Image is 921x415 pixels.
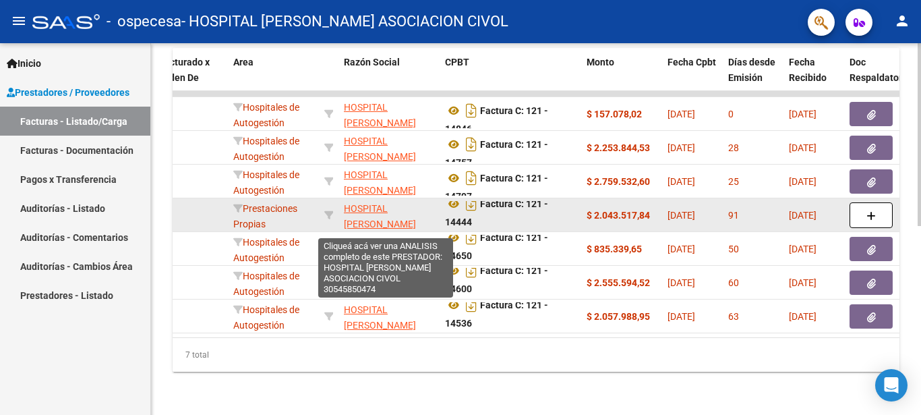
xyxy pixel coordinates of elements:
[667,210,695,221] span: [DATE]
[344,237,428,279] span: HOSPITAL [PERSON_NAME] ASOCIACION CIVOL
[445,139,548,168] strong: Factura C: 121 - 14757
[463,134,480,155] i: Descargar documento
[587,311,650,322] strong: $ 2.057.988,95
[667,311,695,322] span: [DATE]
[463,193,480,215] i: Descargar documento
[344,271,428,312] span: HOSPITAL [PERSON_NAME] ASOCIACION CIVOL
[233,271,299,297] span: Hospitales de Autogestión
[445,198,548,227] strong: Factura C: 121 - 14444
[728,210,739,221] span: 91
[7,56,41,71] span: Inicio
[728,57,775,83] span: Días desde Emisión
[789,277,816,288] span: [DATE]
[344,136,428,177] span: HOSPITAL [PERSON_NAME] ASOCIACION CIVOL
[728,277,739,288] span: 60
[445,300,548,329] strong: Factura C: 121 - 14536
[789,176,816,187] span: [DATE]
[587,57,614,67] span: Monto
[11,13,27,29] mat-icon: menu
[445,105,548,134] strong: Factura C: 121 - 14846
[667,142,695,153] span: [DATE]
[789,311,816,322] span: [DATE]
[789,57,827,83] span: Fecha Recibido
[338,48,440,107] datatable-header-cell: Razón Social
[154,48,228,107] datatable-header-cell: Facturado x Orden De
[662,48,723,107] datatable-header-cell: Fecha Cpbt
[344,100,434,128] div: 30545850474
[233,57,254,67] span: Area
[667,244,695,254] span: [DATE]
[233,169,299,196] span: Hospitales de Autogestión
[344,57,400,67] span: Razón Social
[667,176,695,187] span: [DATE]
[233,102,299,128] span: Hospitales de Autogestión
[581,48,662,107] datatable-header-cell: Monto
[667,277,695,288] span: [DATE]
[587,109,642,119] strong: $ 157.078,02
[233,136,299,162] span: Hospitales de Autogestión
[344,302,434,331] div: 30545850474
[587,244,642,254] strong: $ 835.339,65
[789,244,816,254] span: [DATE]
[894,13,910,29] mat-icon: person
[233,237,299,263] span: Hospitales de Autogestión
[723,48,783,107] datatable-header-cell: Días desde Emisión
[159,57,210,83] span: Facturado x Orden De
[850,57,910,83] span: Doc Respaldatoria
[728,109,734,119] span: 0
[587,176,650,187] strong: $ 2.759.532,60
[587,142,650,153] strong: $ 2.253.844,53
[587,277,650,288] strong: $ 2.555.594,52
[783,48,844,107] datatable-header-cell: Fecha Recibido
[463,294,480,316] i: Descargar documento
[344,235,434,263] div: 30545850474
[181,7,508,36] span: - HOSPITAL [PERSON_NAME] ASOCIACION CIVOL
[445,173,548,202] strong: Factura C: 121 - 14797
[233,304,299,331] span: Hospitales de Autogestión
[173,338,899,372] div: 7 total
[587,210,650,221] strong: $ 2.043.517,84
[344,201,434,229] div: 30545850474
[789,142,816,153] span: [DATE]
[789,210,816,221] span: [DATE]
[440,48,581,107] datatable-header-cell: CPBT
[344,167,434,196] div: 30545850474
[7,85,129,100] span: Prestadores / Proveedores
[344,304,428,346] span: HOSPITAL [PERSON_NAME] ASOCIACION CIVOL
[344,102,428,144] span: HOSPITAL [PERSON_NAME] ASOCIACION CIVOL
[228,48,319,107] datatable-header-cell: Area
[445,232,548,261] strong: Factura C: 121 - 14650
[463,100,480,121] i: Descargar documento
[344,169,428,211] span: HOSPITAL [PERSON_NAME] ASOCIACION CIVOL
[445,265,548,294] strong: Factura C: 121 - 14600
[728,244,739,254] span: 50
[667,57,716,67] span: Fecha Cpbt
[789,109,816,119] span: [DATE]
[463,227,480,248] i: Descargar documento
[728,311,739,322] span: 63
[233,203,297,229] span: Prestaciones Propias
[667,109,695,119] span: [DATE]
[728,176,739,187] span: 25
[344,269,434,297] div: 30545850474
[875,369,908,402] div: Open Intercom Messenger
[107,7,181,36] span: - ospecesa
[463,260,480,281] i: Descargar documento
[344,134,434,162] div: 30545850474
[445,57,469,67] span: CPBT
[463,167,480,189] i: Descargar documento
[344,203,428,245] span: HOSPITAL [PERSON_NAME] ASOCIACION CIVOL
[728,142,739,153] span: 28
